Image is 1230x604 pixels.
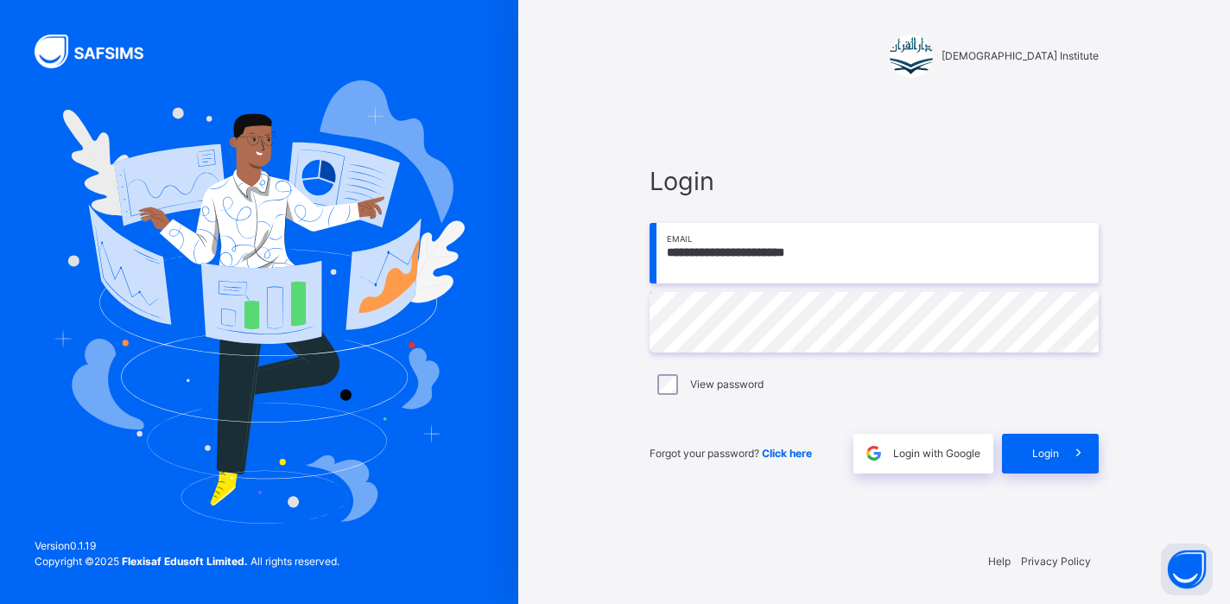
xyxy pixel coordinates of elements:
img: Hero Image [54,80,465,523]
span: Login [650,162,1099,200]
span: Login with Google [893,446,980,461]
span: [DEMOGRAPHIC_DATA] Institute [942,48,1099,64]
span: Version 0.1.19 [35,538,339,554]
a: Click here [762,447,812,460]
span: Copyright © 2025 All rights reserved. [35,555,339,568]
span: Forgot your password? [650,447,812,460]
a: Help [988,555,1011,568]
button: Open asap [1161,544,1213,595]
img: google.396cfc9801f0270233282035f929180a.svg [864,443,884,463]
label: View password [690,377,764,392]
a: Privacy Policy [1021,555,1091,568]
span: Login [1032,446,1059,461]
img: SAFSIMS Logo [35,35,164,68]
strong: Flexisaf Edusoft Limited. [122,555,248,568]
